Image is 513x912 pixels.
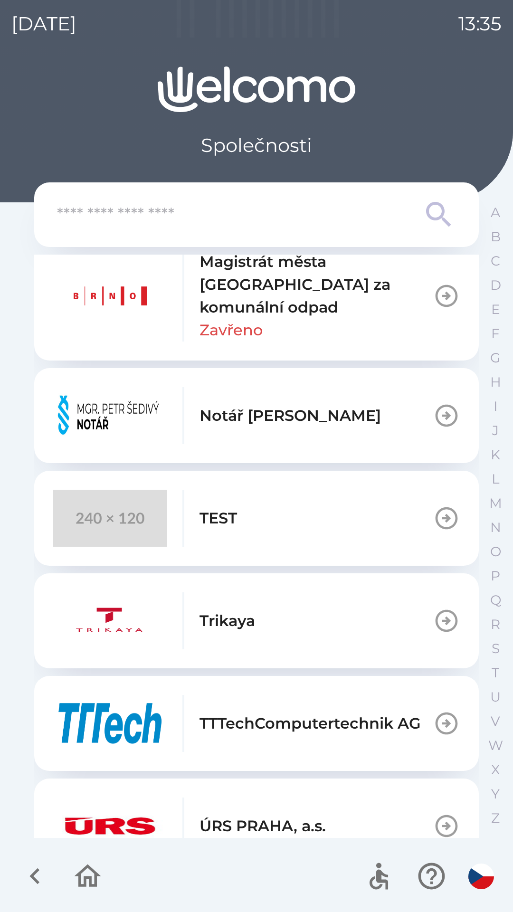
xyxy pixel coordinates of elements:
button: F [484,322,507,346]
button: Trikaya [34,573,479,668]
p: I [494,398,497,415]
p: T [492,665,499,681]
button: L [484,467,507,491]
button: J [484,418,507,443]
button: Notář [PERSON_NAME] [34,368,479,463]
button: G [484,346,507,370]
button: M [484,491,507,515]
p: O [490,543,501,560]
button: W [484,733,507,758]
p: R [491,616,500,633]
p: N [490,519,501,536]
img: 313b32a7-bdd2-4f60-be63-2bcc3d8e4939.png [53,695,167,752]
button: Y [484,782,507,806]
p: Notář [PERSON_NAME] [199,404,381,427]
button: B [484,225,507,249]
p: F [491,325,500,342]
button: V [484,709,507,733]
p: [DATE] [11,9,76,38]
img: Logo [34,66,479,112]
p: J [492,422,499,439]
button: X [484,758,507,782]
p: Y [491,786,500,802]
button: S [484,636,507,661]
p: ÚRS PRAHA, a.s. [199,815,326,837]
button: N [484,515,507,540]
p: Q [490,592,501,608]
button: C [484,249,507,273]
p: Magistrát města [GEOGRAPHIC_DATA] za komunální odpad [199,250,433,319]
p: L [492,471,499,487]
button: T [484,661,507,685]
p: S [492,640,500,657]
button: O [484,540,507,564]
button: U [484,685,507,709]
p: A [491,204,500,221]
p: Zavřeno [199,319,263,342]
p: E [491,301,500,318]
p: H [490,374,501,390]
p: U [490,689,501,705]
button: I [484,394,507,418]
p: Z [491,810,500,826]
button: A [484,200,507,225]
img: 954985d4-6548-4d12-a099-4e26a06a16d2.png [53,592,167,649]
button: P [484,564,507,588]
p: Trikaya [199,609,255,632]
button: E [484,297,507,322]
button: Magistrát města [GEOGRAPHIC_DATA] za komunální odpadZavřeno [34,231,479,361]
p: V [491,713,500,730]
p: P [491,568,500,584]
p: TTTechComputertechnik AG [199,712,421,735]
p: X [491,761,500,778]
img: 0b4426ef-ea33-4db3-b0e0-9c024ded78a7.png [53,798,167,855]
button: R [484,612,507,636]
p: B [491,228,501,245]
p: G [490,350,501,366]
button: ÚRS PRAHA, a.s. [34,779,479,874]
p: Společnosti [201,131,312,160]
button: K [484,443,507,467]
button: TTTechComputertechnik AG [34,676,479,771]
img: 240x120 [53,490,167,547]
p: K [491,446,500,463]
img: eb8801fe-f7c6-4072-a2ef-4827fa44e338.png [53,267,167,324]
img: 974c5b84-475c-4efb-8ef9-99ef23471f45.png [53,387,167,444]
button: Z [484,806,507,830]
img: cs flag [468,864,494,889]
button: D [484,273,507,297]
button: Q [484,588,507,612]
button: TEST [34,471,479,566]
p: TEST [199,507,237,530]
p: C [491,253,500,269]
p: D [490,277,501,294]
p: 13:35 [458,9,502,38]
button: H [484,370,507,394]
p: W [488,737,503,754]
p: M [489,495,502,512]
